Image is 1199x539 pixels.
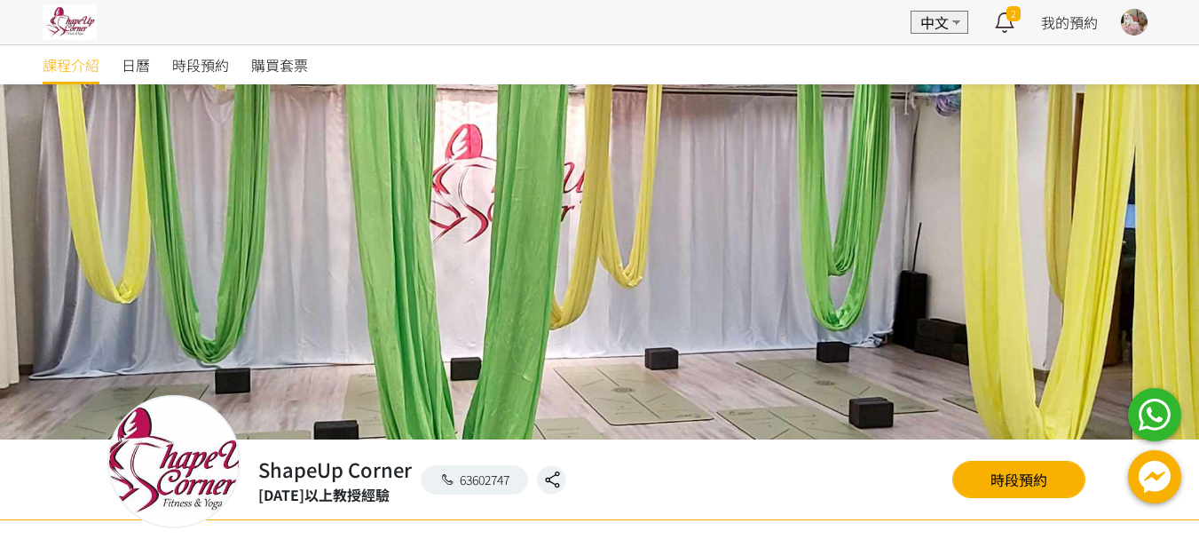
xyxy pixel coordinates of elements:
a: 課程介紹 [43,45,99,84]
span: 時段預約 [172,54,229,75]
span: 購買套票 [251,54,308,75]
a: 我的預約 [1041,12,1098,33]
a: 時段預約 [172,45,229,84]
a: 63602747 [421,465,529,495]
img: pwrjsa6bwyY3YIpa3AKFwK20yMmKifvYlaMXwTp1.jpg [43,4,97,40]
a: 日曆 [122,45,150,84]
div: [DATE]以上教授經驗 [258,484,412,505]
span: 課程介紹 [43,54,99,75]
a: 購買套票 [251,45,308,84]
span: 2 [1006,6,1021,21]
a: 時段預約 [952,461,1085,498]
h2: ShapeUp Corner [258,455,412,484]
span: 日曆 [122,54,150,75]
